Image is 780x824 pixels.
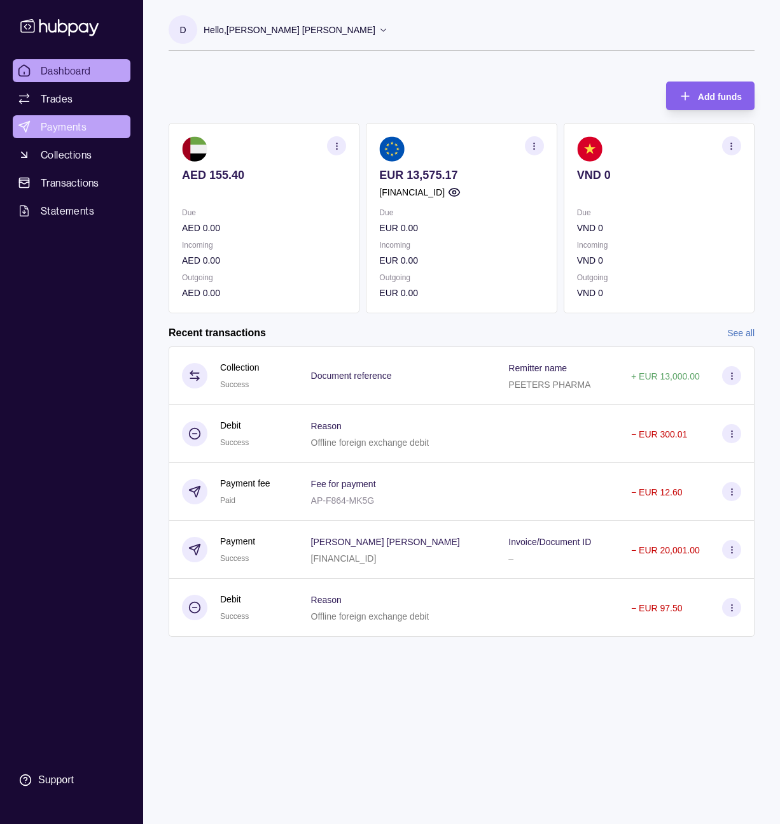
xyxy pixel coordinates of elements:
[13,171,130,194] a: Transactions
[13,115,130,138] a: Payments
[41,119,87,134] span: Payments
[13,143,130,166] a: Collections
[182,206,346,220] p: Due
[727,326,755,340] a: See all
[179,23,186,37] p: D
[379,206,543,220] p: Due
[182,221,346,235] p: AED 0.00
[311,371,392,381] p: Document reference
[577,221,741,235] p: VND 0
[379,238,543,252] p: Incoming
[220,476,270,490] p: Payment fee
[577,238,741,252] p: Incoming
[698,92,742,102] span: Add funds
[220,496,235,505] span: Paid
[666,82,755,110] button: Add funds
[220,612,249,621] span: Success
[38,773,74,787] div: Support
[13,767,130,793] a: Support
[182,238,346,252] p: Incoming
[13,59,130,82] a: Dashboard
[182,168,346,182] p: AED 155.40
[182,286,346,300] p: AED 0.00
[311,595,342,605] p: Reason
[220,534,255,548] p: Payment
[631,545,700,555] p: − EUR 20,001.00
[41,147,92,162] span: Collections
[577,168,741,182] p: VND 0
[41,175,99,190] span: Transactions
[577,136,602,162] img: vn
[577,253,741,267] p: VND 0
[379,221,543,235] p: EUR 0.00
[379,271,543,285] p: Outgoing
[311,537,460,547] p: [PERSON_NAME] [PERSON_NAME]
[13,199,130,222] a: Statements
[508,380,590,390] p: PEETERS PHARMA
[204,23,375,37] p: Hello, [PERSON_NAME] [PERSON_NAME]
[508,363,567,373] p: Remitter name
[311,437,429,448] p: Offline foreign exchange debit
[379,136,405,162] img: eu
[41,63,91,78] span: Dashboard
[311,479,376,489] p: Fee for payment
[379,253,543,267] p: EUR 0.00
[41,203,94,218] span: Statements
[508,537,591,547] p: Invoice/Document ID
[631,603,683,613] p: − EUR 97.50
[631,429,687,439] p: − EUR 300.01
[379,286,543,300] p: EUR 0.00
[169,326,266,340] h2: Recent transactions
[182,136,207,162] img: ae
[379,168,543,182] p: EUR 13,575.17
[508,553,513,564] p: –
[220,438,249,447] span: Success
[311,553,377,564] p: [FINANCIAL_ID]
[631,371,700,381] p: + EUR 13,000.00
[220,418,249,432] p: Debit
[631,487,683,497] p: − EUR 12.60
[311,611,429,622] p: Offline foreign exchange debit
[577,271,741,285] p: Outgoing
[379,185,445,199] p: [FINANCIAL_ID]
[220,380,249,389] span: Success
[577,286,741,300] p: VND 0
[41,91,73,106] span: Trades
[311,421,342,431] p: Reason
[13,87,130,110] a: Trades
[182,271,346,285] p: Outgoing
[220,554,249,563] span: Success
[577,206,741,220] p: Due
[182,253,346,267] p: AED 0.00
[311,495,375,506] p: AP-F864-MK5G
[220,592,249,606] p: Debit
[220,360,259,374] p: Collection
